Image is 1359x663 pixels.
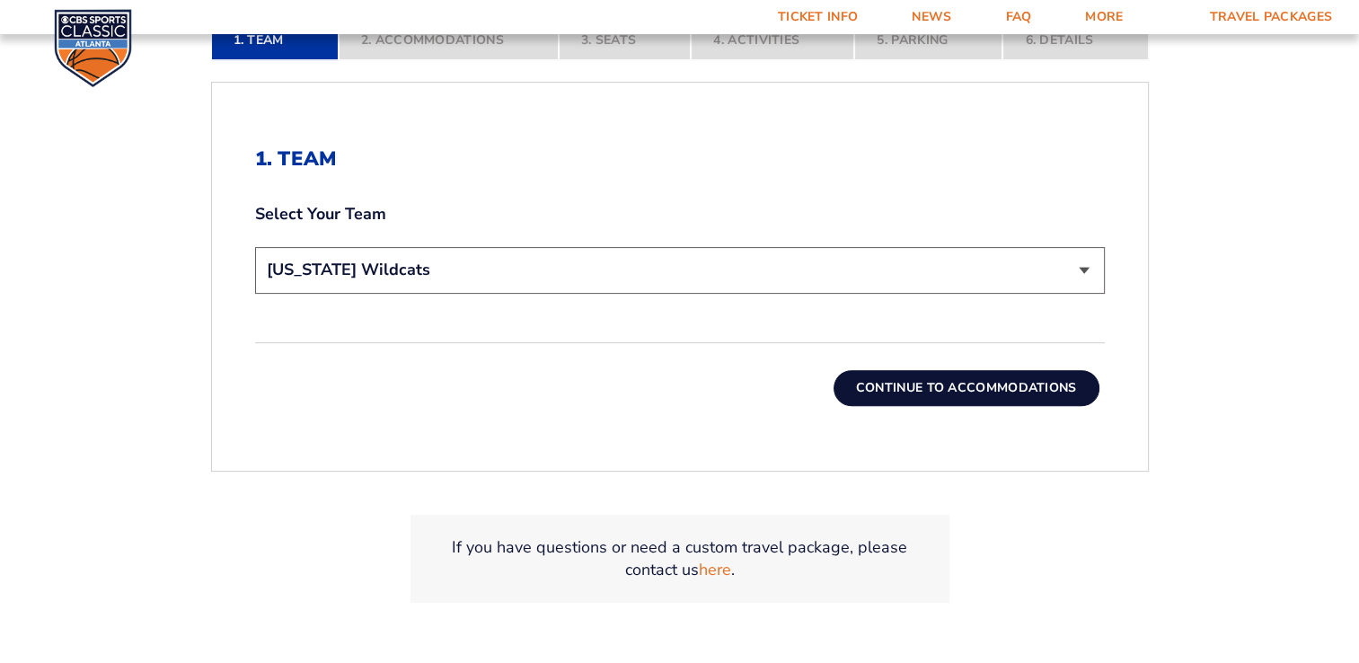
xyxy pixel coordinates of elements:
a: here [699,559,731,581]
p: If you have questions or need a custom travel package, please contact us . [432,536,928,581]
img: CBS Sports Classic [54,9,132,87]
button: Continue To Accommodations [834,370,1099,406]
label: Select Your Team [255,203,1105,225]
h2: 1. Team [255,147,1105,171]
